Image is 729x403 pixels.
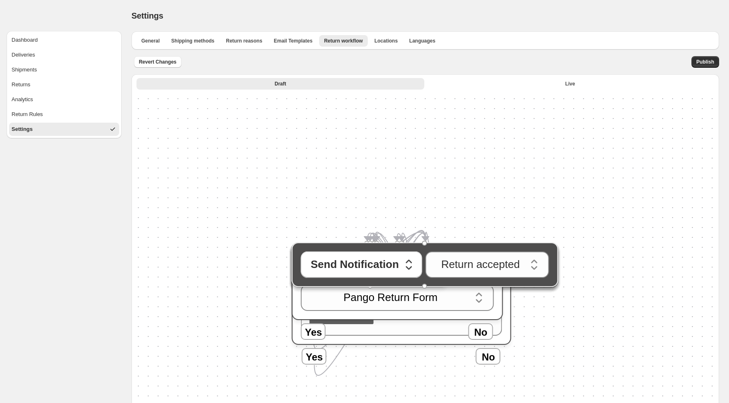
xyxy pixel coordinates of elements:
[292,242,511,345] div: Country[GEOGRAPHIC_DATA]Remove United States of America**** **** **** *YesNo
[397,234,425,286] g: Edge from default_start to default_flag
[313,231,426,350] g: Edge from default_flag to ad00b945-f8e2-4280-8d0c-bba83a23b2e2
[12,110,43,119] div: Return Rules
[9,63,119,76] button: Shipments
[12,51,35,59] div: Deliveries
[301,251,422,278] button: Send Notification
[310,256,399,273] span: Send Notification
[12,36,38,44] div: Dashboard
[9,78,119,91] button: Returns
[171,38,214,44] span: Shipping methods
[292,242,558,287] div: Send Notification
[274,38,313,44] span: Email Templates
[565,81,575,87] span: Live
[696,59,714,65] span: Publish
[9,123,119,136] button: Settings
[12,66,37,74] div: Shipments
[468,323,493,340] div: No
[324,38,363,44] span: Return workflow
[691,56,719,68] button: Publish
[9,93,119,106] button: Analytics
[9,33,119,47] button: Dashboard
[12,125,33,133] div: Settings
[314,230,425,375] g: Edge from 21e65d27-296f-47a0-9b1b-d7dce16ea965 to e12631c3-e6c2-4cbb-8dd2-73409d15bba4
[425,232,440,315] g: Edge from a03223dc-8dd7-4a71-972d-ac8627366a14 to d7759b64-4b8e-45e3-b233-2157305e0805
[226,38,262,44] span: Return reasons
[12,95,33,104] div: Analytics
[132,11,163,20] span: Settings
[139,59,176,65] span: Revert Changes
[476,348,501,365] div: No
[136,78,425,90] button: Draft version
[12,81,31,89] div: Returns
[134,56,181,68] button: Revert Changes
[374,38,398,44] span: Locations
[9,108,119,121] button: Return Rules
[426,78,714,90] button: Live version
[275,81,286,87] span: Draft
[9,48,119,62] button: Deliveries
[141,38,160,44] span: General
[409,38,435,44] span: Languages
[367,233,426,296] g: Edge from 1335c7e9-400a-4982-ad64-7aebd1e1f7f4 to afdea8c0-eb86-4c14-8238-87c4062022ba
